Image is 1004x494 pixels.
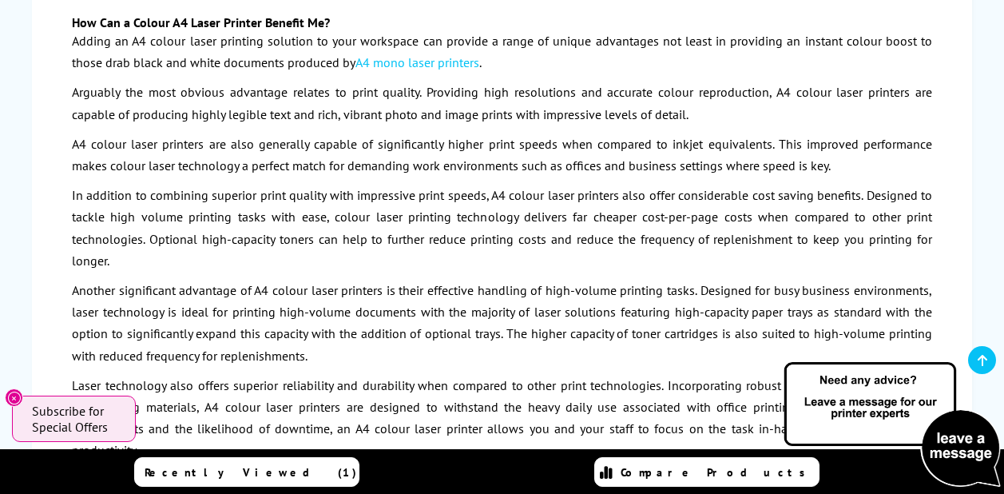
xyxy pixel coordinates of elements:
[72,185,932,272] p: In addition to combining superior print quality with impressive print speeds, A4 colour laser pri...
[72,375,932,462] p: Laser technology also offers superior reliability and durability when compared to other print tec...
[72,133,932,177] p: A4 colour laser printers are also generally capable of significantly higher print speeds when com...
[145,465,357,480] span: Recently Viewed (1)
[72,14,932,30] h3: How Can a Colour A4 Laser Printer Benefit Me?
[72,280,932,367] p: Another significant advantage of A4 colour laser printers is their effective handling of high-vol...
[134,457,359,487] a: Recently Viewed (1)
[780,360,1004,491] img: Open Live Chat window
[594,457,819,487] a: Compare Products
[621,465,814,480] span: Compare Products
[355,54,479,70] a: A4 mono laser printers
[72,30,932,74] p: Adding an A4 colour laser printing solution to your workspace can provide a range of unique advan...
[72,82,932,125] p: Arguably the most obvious advantage relates to print quality. Providing high resolutions and accu...
[5,388,23,407] button: Close
[32,403,120,435] span: Subscribe for Special Offers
